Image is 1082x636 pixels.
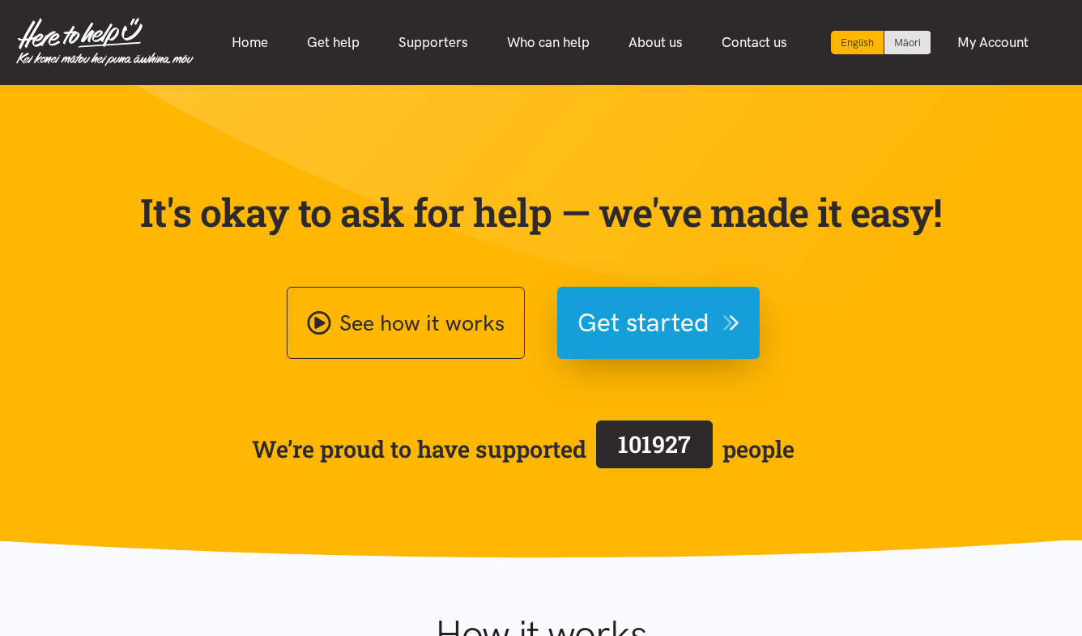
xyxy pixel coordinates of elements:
[938,25,1048,60] a: My Account
[702,25,807,60] a: Contact us
[609,25,702,60] a: About us
[252,417,794,480] span: We’re proud to have supported people
[586,417,722,480] a: 101927
[618,429,691,459] span: 101927
[557,287,760,359] button: Get started
[136,189,946,236] p: It's okay to ask for help — we've made it easy!
[379,25,488,60] a: Supporters
[288,25,379,60] a: Get help
[831,31,931,54] div: Language toggle
[884,31,931,54] a: Switch to Te Reo Māori
[831,31,884,54] div: Current language
[488,25,609,60] a: Who can help
[212,25,288,60] a: Home
[287,287,525,359] a: See how it works
[577,302,709,344] span: Get started
[16,18,194,66] img: Home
